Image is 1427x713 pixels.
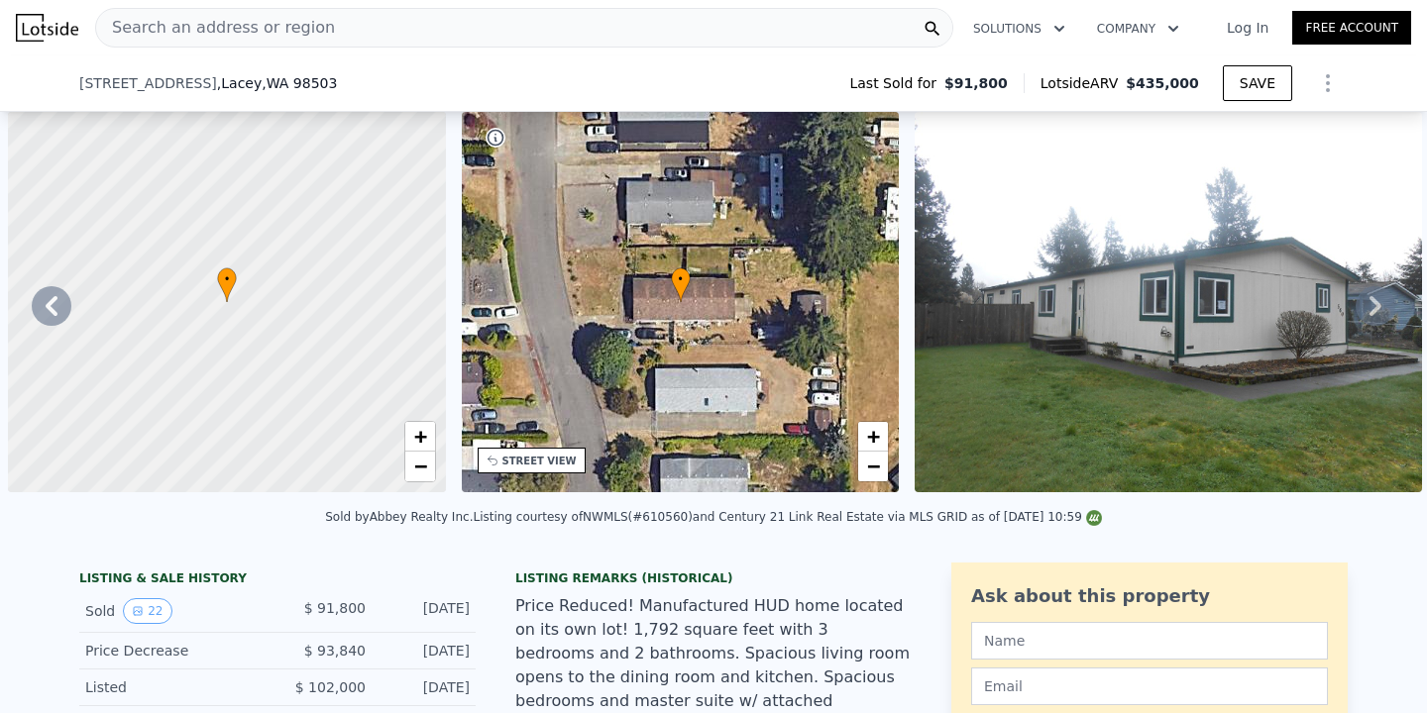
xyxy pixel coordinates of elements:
a: Zoom in [405,422,435,452]
span: $ 91,800 [304,600,366,616]
span: + [867,424,880,449]
div: Sold by Abbey Realty Inc . [325,510,473,524]
div: Ask about this property [971,582,1328,610]
span: • [217,270,237,288]
span: − [867,454,880,478]
a: Zoom out [858,452,888,481]
div: • [217,267,237,302]
div: LISTING & SALE HISTORY [79,570,476,590]
span: + [413,424,426,449]
a: Zoom out [405,452,435,481]
a: Free Account [1292,11,1411,45]
span: • [671,270,691,288]
span: − [413,454,426,478]
button: SAVE [1223,65,1292,101]
div: • [671,267,691,302]
img: Sale: 150284335 Parcel: 97133811 [915,112,1422,492]
span: $435,000 [1126,75,1199,91]
span: Search an address or region [96,16,335,40]
div: [DATE] [382,598,470,624]
div: Sold [85,598,262,624]
a: Zoom in [858,422,888,452]
button: View historical data [123,598,171,624]
div: Listing Remarks (Historical) [515,570,912,586]
div: STREET VIEW [502,454,577,468]
button: Solutions [957,11,1081,47]
span: $ 93,840 [304,643,366,659]
input: Email [971,667,1328,705]
button: Company [1081,11,1195,47]
span: , WA 98503 [262,75,337,91]
span: $91,800 [944,73,1008,93]
a: Log In [1203,18,1292,38]
div: Price Decrease [85,641,262,661]
span: $ 102,000 [295,679,366,695]
div: [DATE] [382,677,470,697]
img: Lotside [16,14,78,42]
input: Name [971,622,1328,660]
div: [DATE] [382,641,470,661]
div: Listing courtesy of NWMLS (#610560) and Century 21 Link Real Estate via MLS GRID as of [DATE] 10:59 [473,510,1101,524]
span: , Lacey [217,73,338,93]
img: NWMLS Logo [1086,510,1102,526]
span: Lotside ARV [1041,73,1126,93]
span: Last Sold for [849,73,944,93]
button: Show Options [1308,63,1348,103]
div: Listed [85,677,262,697]
span: [STREET_ADDRESS] [79,73,217,93]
